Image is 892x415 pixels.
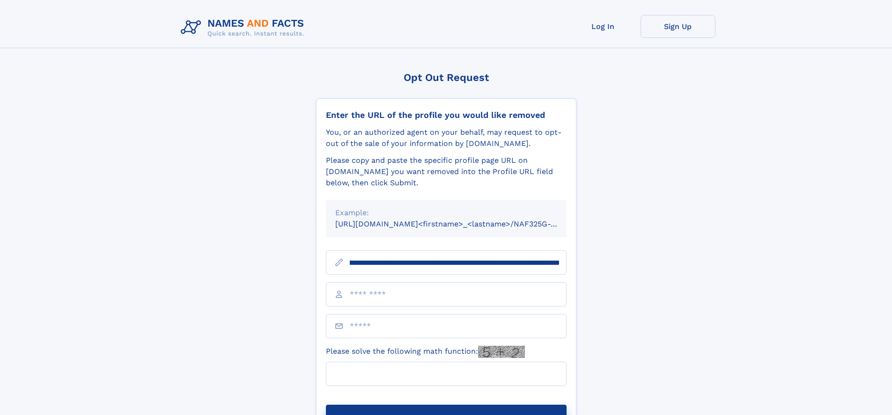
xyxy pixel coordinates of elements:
[177,15,312,40] img: Logo Names and Facts
[641,15,715,38] a: Sign Up
[326,155,567,189] div: Please copy and paste the specific profile page URL on [DOMAIN_NAME] you want removed into the Pr...
[566,15,641,38] a: Log In
[335,219,584,228] small: [URL][DOMAIN_NAME]<firstname>_<lastname>/NAF325G-xxxxxxxx
[316,72,576,83] div: Opt Out Request
[326,127,567,149] div: You, or an authorized agent on your behalf, may request to opt-out of the sale of your informatio...
[326,110,567,120] div: Enter the URL of the profile you would like removed
[335,207,557,218] div: Example:
[326,346,525,358] label: Please solve the following math function:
